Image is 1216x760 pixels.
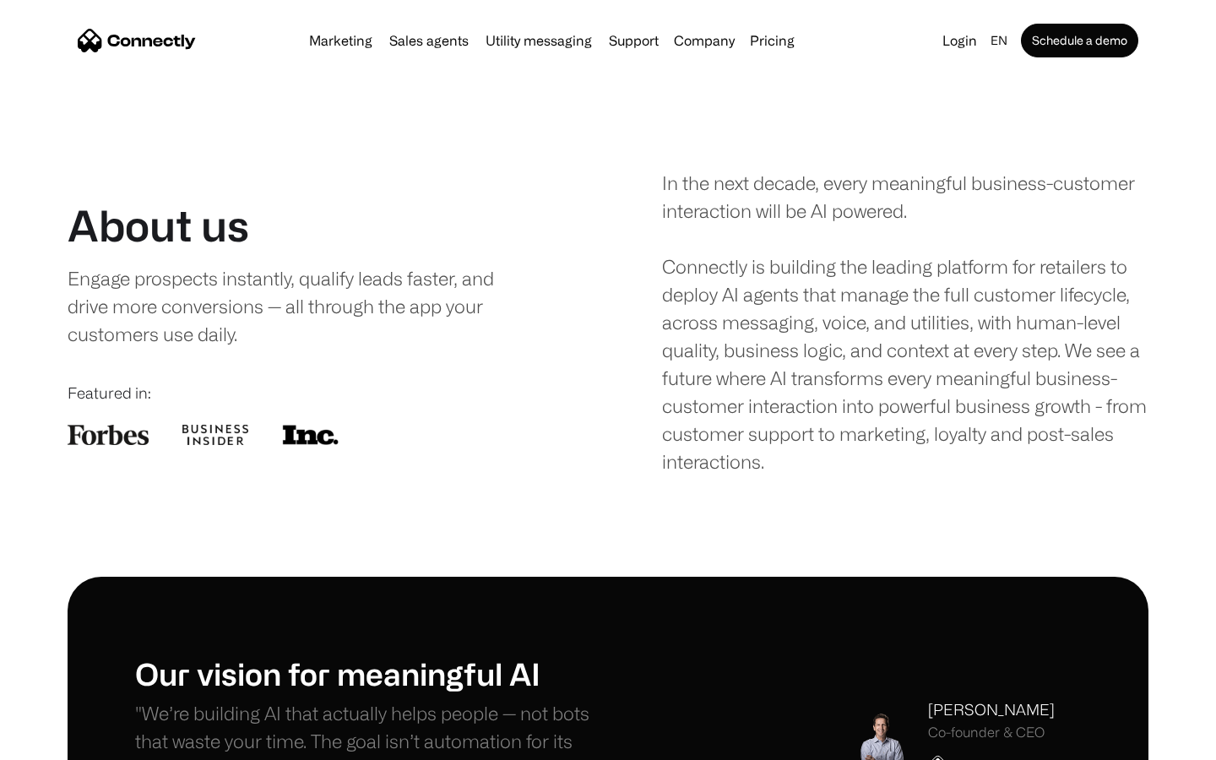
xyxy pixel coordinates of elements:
div: Featured in: [68,382,554,404]
a: Marketing [302,34,379,47]
div: Company [674,29,735,52]
h1: Our vision for meaningful AI [135,655,608,692]
a: Schedule a demo [1021,24,1138,57]
div: Engage prospects instantly, qualify leads faster, and drive more conversions — all through the ap... [68,264,529,348]
a: Sales agents [383,34,475,47]
a: Pricing [743,34,801,47]
h1: About us [68,200,249,251]
div: In the next decade, every meaningful business-customer interaction will be AI powered. Connectly ... [662,169,1148,475]
a: Utility messaging [479,34,599,47]
ul: Language list [34,730,101,754]
div: [PERSON_NAME] [928,698,1055,721]
div: Co-founder & CEO [928,725,1055,741]
aside: Language selected: English [17,729,101,754]
a: Login [936,29,984,52]
a: Support [602,34,665,47]
div: en [991,29,1007,52]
